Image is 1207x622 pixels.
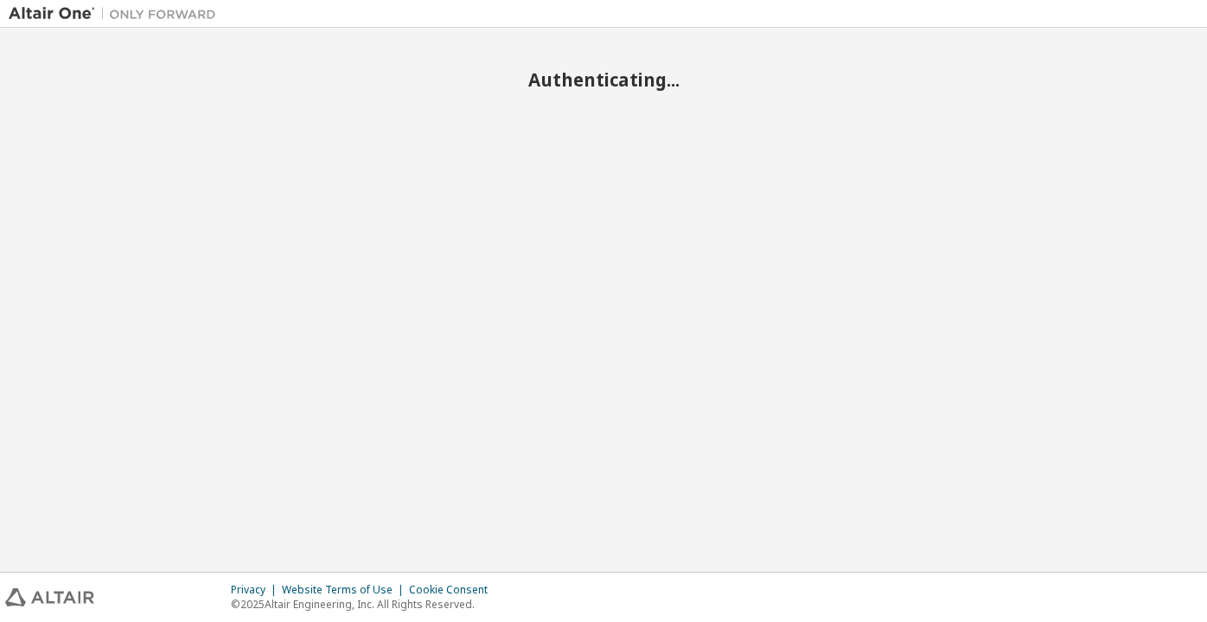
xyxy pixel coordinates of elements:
[282,583,409,597] div: Website Terms of Use
[409,583,498,597] div: Cookie Consent
[5,588,94,606] img: altair_logo.svg
[231,583,282,597] div: Privacy
[9,68,1198,91] h2: Authenticating...
[9,5,225,22] img: Altair One
[231,597,498,612] p: © 2025 Altair Engineering, Inc. All Rights Reserved.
